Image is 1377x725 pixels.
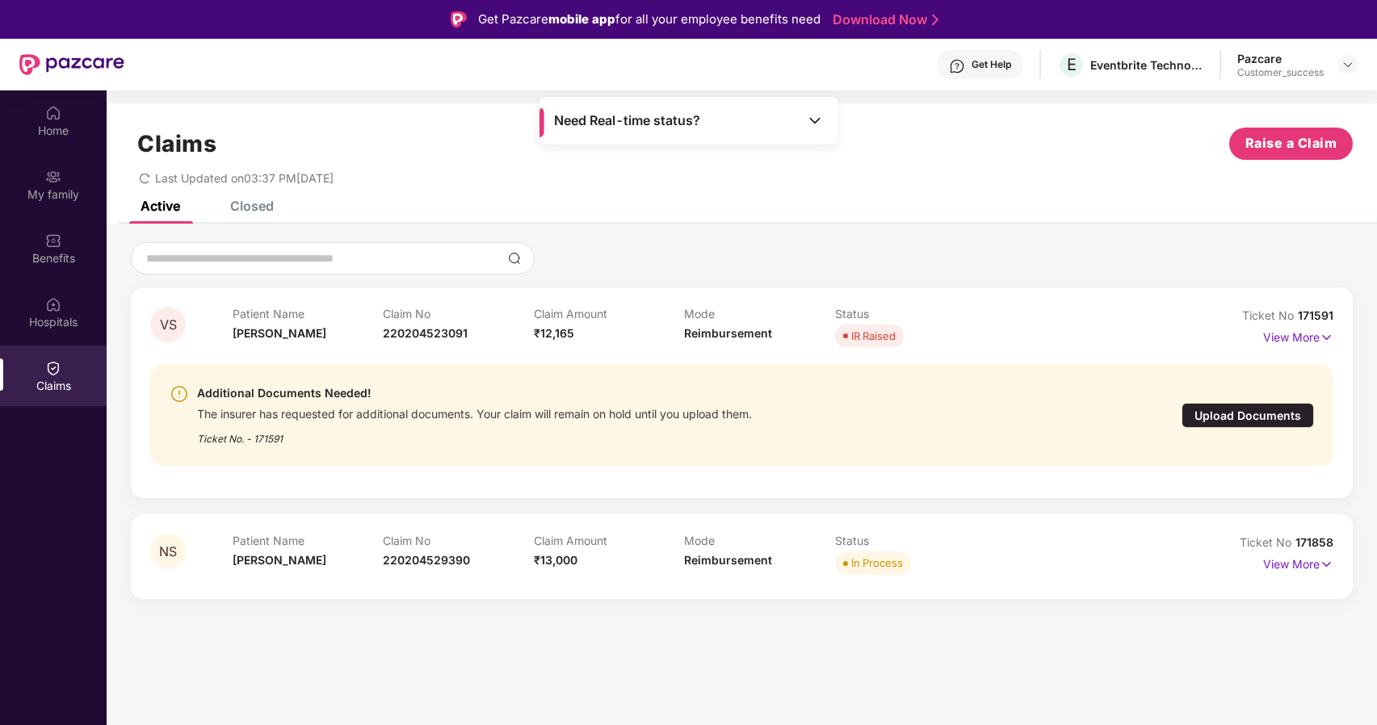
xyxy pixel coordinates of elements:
img: svg+xml;base64,PHN2ZyBpZD0iSG9tZSIgeG1sbnM9Imh0dHA6Ly93d3cudzMub3JnLzIwMDAvc3ZnIiB3aWR0aD0iMjAiIG... [45,105,61,121]
p: Claim Amount [534,307,685,321]
div: Additional Documents Needed! [197,383,752,403]
p: Claim No [383,307,534,321]
span: Raise a Claim [1245,133,1337,153]
div: Pazcare [1237,51,1324,66]
div: Get Help [972,58,1011,71]
p: Status [835,307,986,321]
img: svg+xml;base64,PHN2ZyB3aWR0aD0iMjAiIGhlaWdodD0iMjAiIHZpZXdCb3g9IjAgMCAyMCAyMCIgZmlsbD0ibm9uZSIgeG... [45,169,61,185]
img: svg+xml;base64,PHN2ZyBpZD0iQ2xhaW0iIHhtbG5zPSJodHRwOi8vd3d3LnczLm9yZy8yMDAwL3N2ZyIgd2lkdGg9IjIwIi... [45,360,61,376]
span: 220204529390 [383,553,470,567]
div: Get Pazcare for all your employee benefits need [478,10,821,29]
span: redo [139,171,150,185]
div: Closed [230,198,274,214]
span: [PERSON_NAME] [233,326,326,340]
span: 220204523091 [383,326,468,340]
span: Need Real-time status? [554,112,700,129]
img: svg+xml;base64,PHN2ZyBpZD0iSG9zcGl0YWxzIiB4bWxucz0iaHR0cDovL3d3dy53My5vcmcvMjAwMC9zdmciIHdpZHRoPS... [45,296,61,312]
p: View More [1263,551,1333,573]
div: Eventbrite Technologies India Private Limited [1090,57,1203,73]
div: The insurer has requested for additional documents. Your claim will remain on hold until you uplo... [197,403,752,421]
img: Stroke [932,11,938,28]
p: View More [1263,325,1333,346]
img: Toggle Icon [807,112,823,128]
img: svg+xml;base64,PHN2ZyBpZD0iQmVuZWZpdHMiIHhtbG5zPSJodHRwOi8vd3d3LnczLm9yZy8yMDAwL3N2ZyIgd2lkdGg9Ij... [45,233,61,249]
strong: mobile app [548,11,615,27]
a: Download Now [833,11,934,28]
p: Status [835,534,986,547]
img: svg+xml;base64,PHN2ZyBpZD0iU2VhcmNoLTMyeDMyIiB4bWxucz0iaHR0cDovL3d3dy53My5vcmcvMjAwMC9zdmciIHdpZH... [508,252,521,265]
img: Logo [451,11,467,27]
span: E [1067,55,1077,74]
span: Reimbursement [684,326,772,340]
span: ₹13,000 [534,553,577,567]
p: Claim Amount [534,534,685,547]
span: ₹12,165 [534,326,574,340]
span: VS [160,318,177,332]
div: Upload Documents [1182,403,1314,428]
div: Ticket No. - 171591 [197,421,752,446]
span: Reimbursement [684,553,772,567]
button: Raise a Claim [1229,128,1353,160]
img: svg+xml;base64,PHN2ZyB4bWxucz0iaHR0cDovL3d3dy53My5vcmcvMjAwMC9zdmciIHdpZHRoPSIxNyIgaGVpZ2h0PSIxNy... [1320,329,1333,346]
span: [PERSON_NAME] [233,553,326,567]
img: New Pazcare Logo [19,54,124,75]
div: In Process [851,555,903,571]
span: 171591 [1298,308,1333,322]
div: IR Raised [851,328,896,344]
span: Ticket No [1242,308,1298,322]
p: Mode [684,307,835,321]
p: Claim No [383,534,534,547]
img: svg+xml;base64,PHN2ZyB4bWxucz0iaHR0cDovL3d3dy53My5vcmcvMjAwMC9zdmciIHdpZHRoPSIxNyIgaGVpZ2h0PSIxNy... [1320,555,1333,573]
h1: Claims [137,130,216,157]
img: svg+xml;base64,PHN2ZyBpZD0iSGVscC0zMngzMiIgeG1sbnM9Imh0dHA6Ly93d3cudzMub3JnLzIwMDAvc3ZnIiB3aWR0aD... [949,58,965,74]
div: Active [141,198,180,214]
p: Patient Name [233,534,384,547]
span: Last Updated on 03:37 PM[DATE] [155,171,334,185]
div: Customer_success [1237,66,1324,79]
span: NS [159,545,177,559]
img: svg+xml;base64,PHN2ZyBpZD0iV2FybmluZ18tXzI0eDI0IiBkYXRhLW5hbWU9Ildhcm5pbmcgLSAyNHgyNCIgeG1sbnM9Im... [170,384,189,404]
p: Patient Name [233,307,384,321]
img: svg+xml;base64,PHN2ZyBpZD0iRHJvcGRvd24tMzJ4MzIiIHhtbG5zPSJodHRwOi8vd3d3LnczLm9yZy8yMDAwL3N2ZyIgd2... [1341,58,1354,71]
span: 171858 [1295,535,1333,549]
span: Ticket No [1240,535,1295,549]
p: Mode [684,534,835,547]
